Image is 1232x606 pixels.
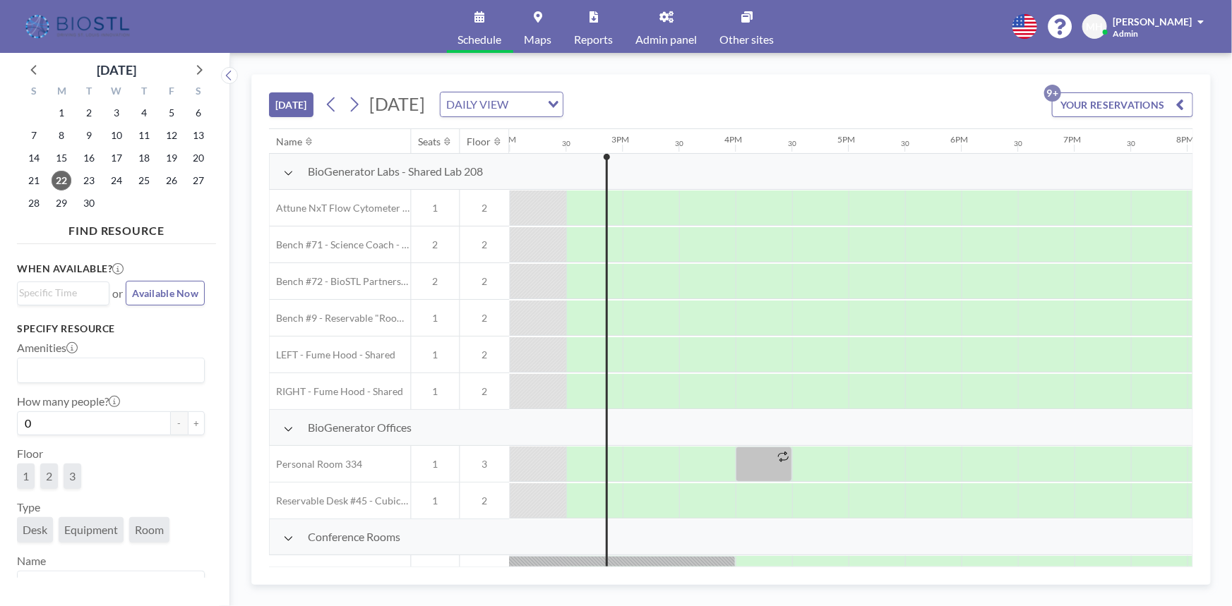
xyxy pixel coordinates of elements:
span: 3 [69,469,76,483]
div: Search for option [18,282,109,303]
span: Tuesday, September 16, 2025 [79,148,99,168]
span: Monday, September 15, 2025 [52,148,71,168]
span: 1 [412,349,460,361]
div: M [48,83,76,102]
span: Sunday, September 14, 2025 [24,148,44,168]
span: DAILY VIEW [443,95,511,114]
span: Other sites [720,34,775,45]
span: 1 [412,458,460,471]
span: 3 [460,458,510,471]
span: Reservable Desk #45 - Cubicle Area (Office 206) [270,495,411,507]
span: Friday, September 19, 2025 [162,148,181,168]
div: 30 [1128,139,1136,148]
button: [DATE] [269,92,313,117]
span: or [112,286,123,301]
span: Tuesday, September 30, 2025 [79,193,99,213]
span: Thursday, September 4, 2025 [134,103,154,123]
span: Maps [525,34,552,45]
span: Saturday, September 13, 2025 [189,126,209,145]
span: Wednesday, September 3, 2025 [107,103,126,123]
span: Personal Room 334 [270,458,363,471]
div: W [103,83,131,102]
span: 2 [412,275,460,288]
h4: FIND RESOURCE [17,218,216,238]
label: Amenities [17,341,78,355]
div: S [185,83,213,102]
span: Monday, September 1, 2025 [52,103,71,123]
div: Search for option [441,92,563,116]
div: Name [277,135,303,148]
div: S [20,83,48,102]
span: Sunday, September 7, 2025 [24,126,44,145]
input: Search for option [19,285,101,301]
div: 30 [789,139,797,148]
div: 30 [902,139,910,148]
span: Monday, September 8, 2025 [52,126,71,145]
span: BioGenerator Offices [309,420,412,435]
span: Saturday, September 6, 2025 [189,103,209,123]
span: Bench #72 - BioSTL Partnerships & Apprenticeships Bench [270,275,411,288]
span: MH [1087,20,1104,33]
span: Friday, September 12, 2025 [162,126,181,145]
span: Thursday, September 11, 2025 [134,126,154,145]
span: 2 [460,385,510,398]
span: Sunday, September 28, 2025 [24,193,44,213]
button: - [171,411,188,435]
span: LEFT - Fume Hood - Shared [270,349,396,361]
span: Equipment [64,523,118,537]
span: Friday, September 5, 2025 [162,103,181,123]
span: [DATE] [369,93,425,114]
span: 1 [412,312,460,325]
span: Thursday, September 25, 2025 [134,171,154,190]
span: Tuesday, September 9, 2025 [79,126,99,145]
div: 8PM [1177,134,1195,145]
input: Search for option [513,95,539,114]
span: Monday, September 22, 2025 [52,171,71,190]
span: Conference Rooms [309,530,401,544]
span: 2 [46,469,52,483]
span: 1 [412,495,460,507]
span: Desk [23,523,47,537]
span: Bench #71 - Science Coach - BioSTL Bench [270,238,411,251]
span: 2 [460,349,510,361]
div: T [76,83,103,102]
button: + [188,411,205,435]
span: Attune NxT Flow Cytometer - Bench #25 [270,202,411,214]
div: 5PM [838,134,856,145]
span: [PERSON_NAME] [1113,16,1192,28]
span: Saturday, September 20, 2025 [189,148,209,168]
div: Search for option [18,571,204,595]
img: organization-logo [23,13,135,41]
span: Bench #9 - Reservable "RoomZilla" Bench [270,312,411,325]
span: Sunday, September 21, 2025 [24,171,44,190]
span: 2 [460,238,510,251]
span: Wednesday, September 10, 2025 [107,126,126,145]
span: Wednesday, September 17, 2025 [107,148,126,168]
input: Search for option [19,361,196,380]
span: Thursday, September 18, 2025 [134,148,154,168]
span: 1 [23,469,29,483]
span: 2 [460,312,510,325]
span: Tuesday, September 2, 2025 [79,103,99,123]
p: 9+ [1044,85,1061,102]
span: Room [135,523,164,537]
div: 4PM [725,134,743,145]
span: 1 [412,385,460,398]
div: 30 [563,139,571,148]
span: 2 [460,202,510,214]
div: 3PM [612,134,630,145]
button: YOUR RESERVATIONS9+ [1052,92,1193,117]
span: Admin [1113,28,1138,39]
label: Name [17,554,46,568]
span: Tuesday, September 23, 2025 [79,171,99,190]
button: Available Now [126,281,205,305]
span: Friday, September 26, 2025 [162,171,181,190]
div: F [157,83,185,102]
span: 2 [412,238,460,251]
span: 1 [412,202,460,214]
span: Reports [575,34,614,45]
div: 7PM [1064,134,1082,145]
span: Admin panel [636,34,698,45]
div: 30 [1015,139,1023,148]
div: Floor [467,135,491,148]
